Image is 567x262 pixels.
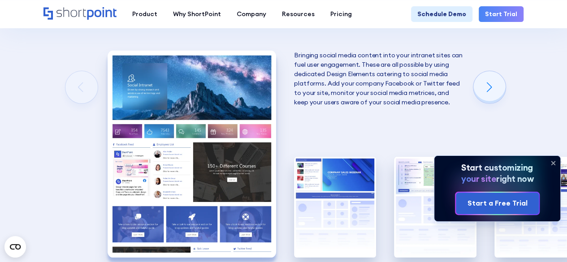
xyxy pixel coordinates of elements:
[294,157,376,258] div: 2 / 5
[4,236,26,258] button: Open CMP widget
[282,9,315,19] div: Resources
[479,6,524,22] a: Start Trial
[229,6,274,22] a: Company
[132,9,157,19] div: Product
[394,157,476,258] div: 3 / 5
[274,6,322,22] a: Resources
[322,6,359,22] a: Pricing
[294,157,376,258] img: HR SharePoint site example for Homepage
[173,9,221,19] div: Why ShortPoint
[237,9,266,19] div: Company
[165,6,229,22] a: Why ShortPoint
[43,7,117,21] a: Home
[124,6,165,22] a: Product
[406,158,567,262] iframe: Chat Widget
[473,71,506,103] div: Next slide
[394,157,476,258] img: Internal SharePoint site example for company policy
[456,193,538,215] a: Start a Free Trial
[330,9,352,19] div: Pricing
[467,198,527,209] div: Start a Free Trial
[294,51,463,107] p: Bringing social media content into your intranet sites can fuel user engagement. These are all po...
[411,6,472,22] a: Schedule Demo
[108,51,276,258] div: 1 / 5
[108,51,276,258] img: Best SharePoint Intranet Site Designs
